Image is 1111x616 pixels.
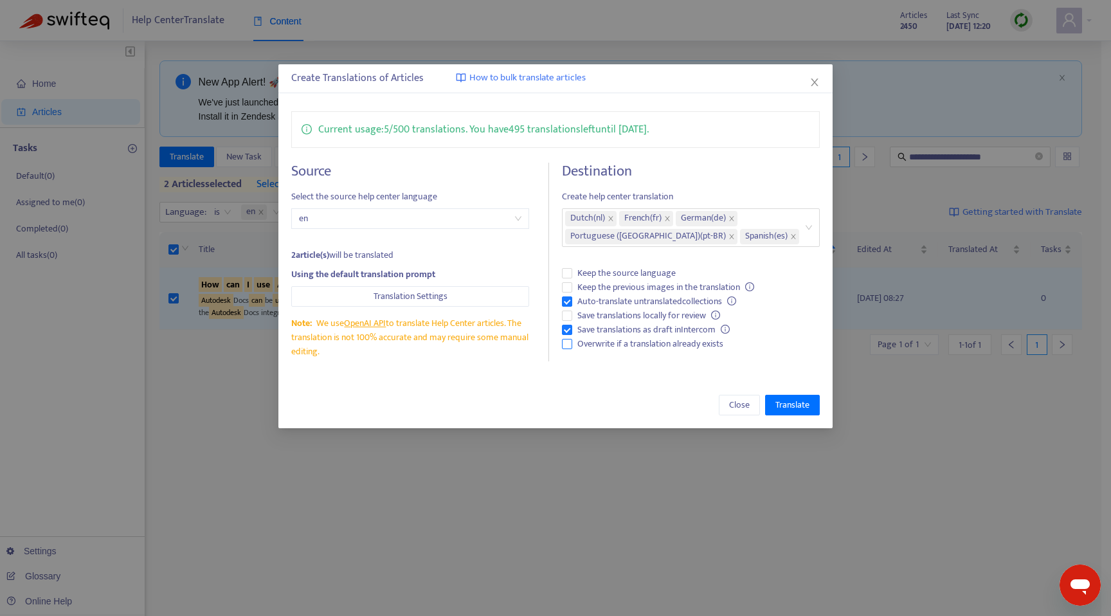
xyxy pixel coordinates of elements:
span: Translation Settings [374,289,447,303]
span: info-circle [721,325,730,334]
span: Keep the previous images in the translation [572,280,759,294]
button: Close [719,395,760,415]
span: Portuguese ([GEOGRAPHIC_DATA]) ( pt-BR ) [570,229,726,244]
span: Dutch ( nl ) [570,211,605,226]
button: Translate [765,395,820,415]
strong: 2 article(s) [291,248,329,262]
span: info-circle [711,311,720,320]
span: French ( fr ) [624,211,662,226]
h4: Source [291,163,529,180]
span: Translate [775,398,809,412]
span: info-circle [745,282,754,291]
div: will be translated [291,248,529,262]
img: image-link [456,73,466,83]
span: Select the source help center language [291,190,529,204]
iframe: To enrich screen reader interactions, please activate Accessibility in Grammarly extension settings [1060,565,1101,606]
h4: Destination [562,163,820,180]
span: Close [729,398,750,412]
span: close [790,233,797,240]
span: Create help center translation [562,190,820,204]
a: OpenAI API [344,316,386,331]
span: German ( de ) [681,211,726,226]
div: We use to translate Help Center articles. The translation is not 100% accurate and may require so... [291,316,529,359]
span: en [299,209,521,228]
span: Spanish ( es ) [745,229,788,244]
div: Create Translations of Articles [291,71,820,86]
a: How to bulk translate articles [456,71,586,86]
span: Note: [291,316,312,331]
span: Keep the source language [572,266,681,280]
span: close [664,215,671,222]
span: Auto-translate untranslated collections [572,294,741,309]
span: close [728,233,735,240]
span: close [728,215,735,222]
span: info-circle [727,296,736,305]
button: Close [808,75,822,89]
span: Save translations as draft in Intercom [572,323,735,337]
span: Save translations locally for review [572,309,725,323]
span: close [608,215,614,222]
span: Overwrite if a translation already exists [572,337,728,351]
span: info-circle [302,122,312,134]
span: close [809,77,820,87]
button: Translation Settings [291,286,529,307]
span: How to bulk translate articles [469,71,586,86]
p: Current usage: 5 / 500 translations . You have 495 translations left until [DATE] . [318,122,649,138]
div: Using the default translation prompt [291,267,529,282]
